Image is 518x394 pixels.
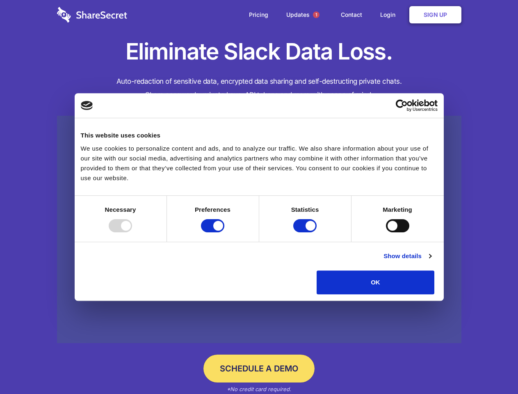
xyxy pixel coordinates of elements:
strong: Statistics [291,206,319,213]
em: *No credit card required. [227,386,291,392]
span: 1 [313,11,319,18]
a: Schedule a Demo [203,355,315,383]
strong: Preferences [195,206,230,213]
strong: Necessary [105,206,136,213]
strong: Marketing [383,206,412,213]
a: Show details [383,251,431,261]
img: logo [81,101,93,110]
div: We use cookies to personalize content and ads, and to analyze our traffic. We also share informat... [81,144,438,183]
a: Usercentrics Cookiebot - opens in a new window [366,99,438,112]
div: This website uses cookies [81,131,438,140]
img: logo-wordmark-white-trans-d4663122ce5f474addd5e946df7df03e33cb6a1c49d2221995e7729f52c070b2.svg [57,7,127,23]
a: Login [372,2,408,27]
a: Pricing [241,2,276,27]
a: Contact [333,2,370,27]
button: OK [317,270,434,294]
h1: Eliminate Slack Data Loss. [57,37,461,66]
h4: Auto-redaction of sensitive data, encrypted data sharing and self-destructing private chats. Shar... [57,75,461,102]
a: Sign Up [409,6,461,23]
a: Wistia video thumbnail [57,116,461,344]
